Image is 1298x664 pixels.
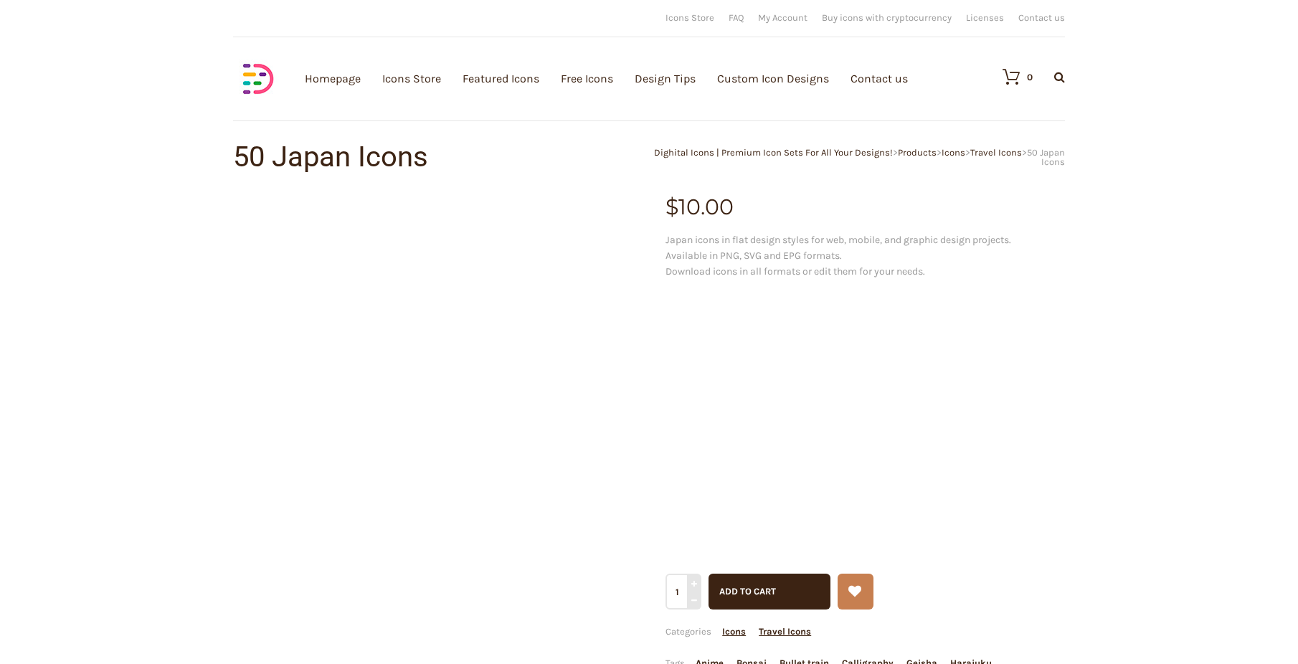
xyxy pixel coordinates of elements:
a: My Account [758,13,807,22]
span: $ [665,194,678,220]
h1: 50 Japan Icons [233,143,649,171]
a: 0 [988,68,1033,85]
a: Travel Icons [759,626,811,637]
a: Icons [942,147,965,158]
p: Japan icons in flat design styles for web, mobile, and graphic design projects. Available in PNG,... [665,232,1065,280]
a: Icons Store [665,13,714,22]
a: Travel Icons [970,147,1022,158]
bdi: 10.00 [665,194,734,220]
a: Dighital Icons | Premium Icon Sets For All Your Designs! [654,147,893,158]
a: Products [898,147,937,158]
a: Icons [722,626,746,637]
a: Contact us [1018,13,1065,22]
div: 0 [1027,72,1033,82]
button: Add to cart [709,574,830,610]
div: > > > > [649,148,1065,166]
span: 50 Japan Icons [1027,147,1065,167]
a: FAQ [729,13,744,22]
a: Buy icons with cryptocurrency [822,13,952,22]
span: Categories [665,626,811,637]
a: Licenses [966,13,1004,22]
span: Add to cart [719,586,776,597]
input: Qty [665,574,699,610]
